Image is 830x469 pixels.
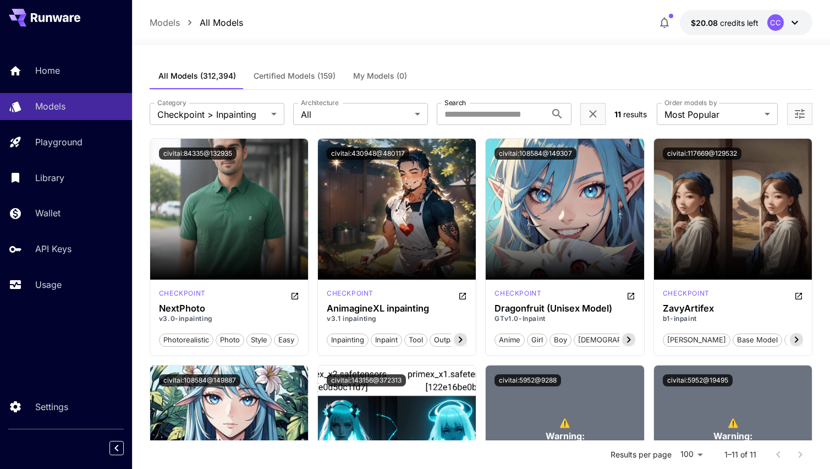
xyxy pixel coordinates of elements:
label: Category [157,98,186,107]
p: Wallet [35,206,61,220]
span: results [623,110,647,119]
label: Architecture [301,98,338,107]
p: Results per page [611,449,672,460]
label: Search [444,98,466,107]
span: anime [495,335,524,346]
span: inpaint [371,335,402,346]
button: civitai:5952@19495 [663,374,733,386]
button: civitai:430948@480117 [327,148,409,160]
span: Checkpoint > Inpainting [157,108,267,121]
div: Collapse sidebar [118,438,132,458]
h3: Dragonfruit (Unisex Model) [494,303,635,314]
button: base model [733,332,782,347]
button: photo [216,332,244,347]
button: Collapse sidebar [109,441,124,455]
h3: NextPhoto [159,303,299,314]
p: Settings [35,400,68,413]
button: civitai:117669@129532 [663,148,741,160]
span: Warning: [546,429,585,443]
h3: ZavyArtifex [663,303,803,314]
p: v3.0-inpainting [159,314,299,324]
p: Usage [35,278,62,291]
span: ⚠️ [728,416,739,429]
span: photorealistic [160,335,213,346]
button: Open in CivitAI [458,288,467,302]
p: Library [35,171,64,184]
button: anime [494,332,525,347]
button: Open in CivitAI [290,288,299,302]
div: $20.07687 [691,17,758,29]
nav: breadcrumb [150,16,243,29]
span: My Models (0) [353,71,407,81]
span: style [247,335,271,346]
button: Open in CivitAI [626,288,635,302]
span: outpainting [430,335,477,346]
button: inpaint [371,332,402,347]
label: Order models by [664,98,717,107]
span: easy [274,335,298,346]
span: All Models (312,394) [158,71,236,81]
span: Certified Models (159) [254,71,336,81]
span: boy [550,335,571,346]
h3: AnimagineXL inpainting [327,303,467,314]
span: [PERSON_NAME] [663,335,730,346]
span: girl [527,335,547,346]
button: Clear filters (1) [586,107,600,121]
button: civitai:108584@149887 [159,374,240,386]
a: All Models [200,16,243,29]
span: Warning: [713,429,752,443]
p: checkpoint [327,288,373,298]
button: [PERSON_NAME] [663,332,730,347]
button: [DEMOGRAPHIC_DATA] [574,332,662,347]
p: checkpoint [159,288,206,298]
button: outpainting [430,332,477,347]
span: inpainting [327,335,368,346]
span: [DEMOGRAPHIC_DATA] [574,335,662,346]
div: SD 1.5 [159,288,206,302]
button: easy [274,332,299,347]
div: CC [767,14,784,31]
p: v3.1 inpainting [327,314,467,324]
span: credits left [720,18,758,28]
button: girl [527,332,547,347]
button: civitai:5952@9288 [494,374,561,386]
p: b1-inpaint [663,314,803,324]
button: Open in CivitAI [794,288,803,302]
p: Home [35,64,60,77]
span: base model [733,335,782,346]
p: checkpoint [494,288,541,298]
div: SDXL 1.0 [327,288,373,302]
button: boy [549,332,571,347]
p: GTv1.0-Inpaint [494,314,635,324]
button: tool [404,332,427,347]
p: checkpoint [663,288,710,298]
button: civitai:143156@372313 [327,374,406,386]
span: tool [405,335,427,346]
button: civitai:84335@132935 [159,148,237,160]
span: ⚠️ [559,416,570,429]
button: $20.07687CC [680,10,812,35]
span: Most Popular [664,108,760,121]
button: style [246,332,272,347]
div: SD 1.5 [663,288,710,302]
button: inpainting [327,332,369,347]
button: Open more filters [793,107,806,121]
p: 1–11 of 11 [724,449,756,460]
span: photo [216,335,244,346]
span: All [301,108,410,121]
a: Models [150,16,180,29]
span: 11 [614,110,621,119]
p: Models [35,100,65,113]
span: $20.08 [691,18,720,28]
p: Playground [35,135,83,149]
p: API Keys [35,242,72,255]
div: 100 [676,446,707,462]
div: SD 1.5 [494,288,541,302]
button: civitai:108584@149307 [494,148,576,160]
